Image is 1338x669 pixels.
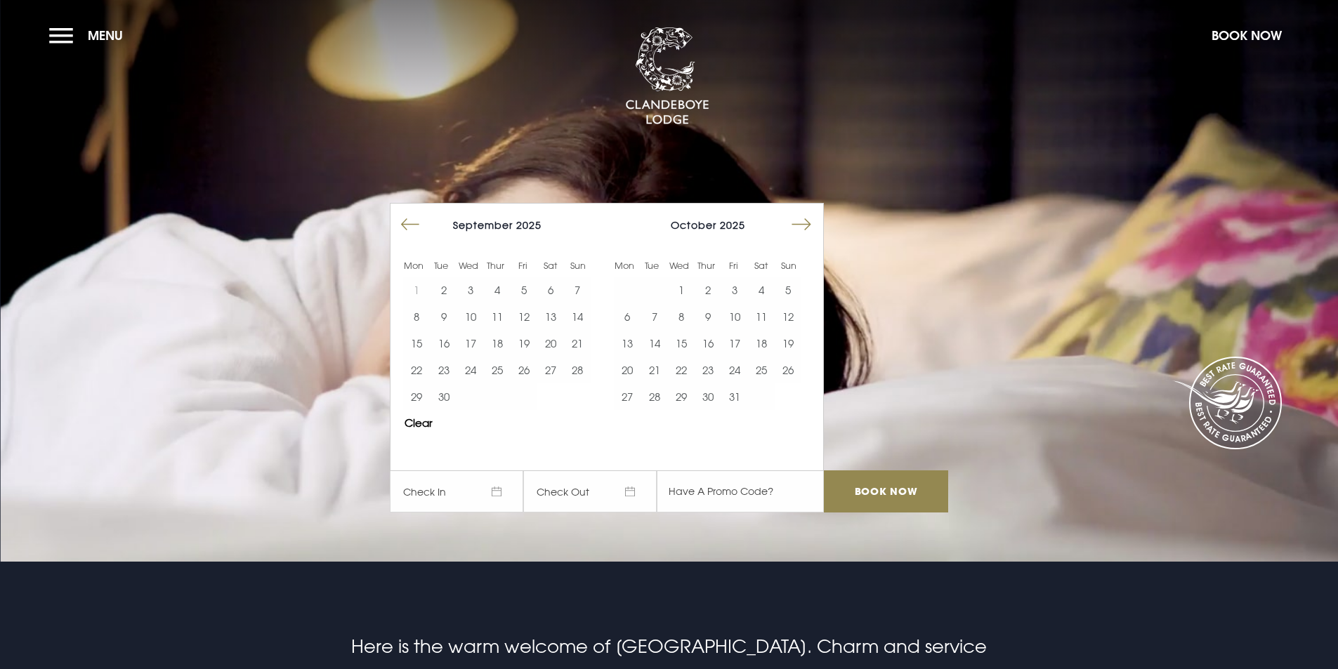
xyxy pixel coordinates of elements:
[721,303,748,330] td: Choose Friday, October 10, 2025 as your start date.
[775,330,801,357] td: Choose Sunday, October 19, 2025 as your start date.
[397,211,424,238] button: Move backward to switch to the previous month.
[403,330,430,357] td: Choose Monday, September 15, 2025 as your start date.
[457,277,484,303] button: 3
[614,330,641,357] td: Choose Monday, October 13, 2025 as your start date.
[668,277,695,303] button: 1
[564,277,591,303] td: Choose Sunday, September 7, 2025 as your start date.
[748,330,775,357] td: Choose Saturday, October 18, 2025 as your start date.
[537,357,564,383] button: 27
[748,357,775,383] td: Choose Saturday, October 25, 2025 as your start date.
[511,357,537,383] td: Choose Friday, September 26, 2025 as your start date.
[403,383,430,410] button: 29
[511,303,537,330] td: Choose Friday, September 12, 2025 as your start date.
[695,330,721,357] button: 16
[671,219,716,231] span: October
[641,383,667,410] td: Choose Tuesday, October 28, 2025 as your start date.
[457,357,484,383] button: 24
[721,357,748,383] button: 24
[668,303,695,330] td: Choose Wednesday, October 8, 2025 as your start date.
[484,303,511,330] button: 11
[668,330,695,357] td: Choose Wednesday, October 15, 2025 as your start date.
[641,330,667,357] button: 14
[721,383,748,410] td: Choose Friday, October 31, 2025 as your start date.
[484,357,511,383] button: 25
[430,383,457,410] button: 30
[511,277,537,303] td: Choose Friday, September 5, 2025 as your start date.
[511,277,537,303] button: 5
[403,330,430,357] button: 15
[614,303,641,330] td: Choose Monday, October 6, 2025 as your start date.
[668,357,695,383] button: 22
[430,330,457,357] td: Choose Tuesday, September 16, 2025 as your start date.
[564,330,591,357] td: Choose Sunday, September 21, 2025 as your start date.
[721,277,748,303] td: Choose Friday, October 3, 2025 as your start date.
[720,219,745,231] span: 2025
[537,330,564,357] button: 20
[775,357,801,383] button: 26
[748,277,775,303] button: 4
[668,277,695,303] td: Choose Wednesday, October 1, 2025 as your start date.
[457,303,484,330] button: 10
[775,277,801,303] td: Choose Sunday, October 5, 2025 as your start date.
[453,219,513,231] span: September
[457,330,484,357] button: 17
[390,470,523,512] span: Check In
[788,211,815,238] button: Move forward to switch to the next month.
[614,383,641,410] td: Choose Monday, October 27, 2025 as your start date.
[564,357,591,383] td: Choose Sunday, September 28, 2025 as your start date.
[564,357,591,383] button: 28
[695,277,721,303] td: Choose Thursday, October 2, 2025 as your start date.
[484,303,511,330] td: Choose Thursday, September 11, 2025 as your start date.
[49,20,130,51] button: Menu
[564,277,591,303] button: 7
[614,357,641,383] button: 20
[430,277,457,303] button: 2
[641,303,667,330] td: Choose Tuesday, October 7, 2025 as your start date.
[625,27,709,126] img: Clandeboye Lodge
[457,303,484,330] td: Choose Wednesday, September 10, 2025 as your start date.
[88,27,123,44] span: Menu
[457,277,484,303] td: Choose Wednesday, September 3, 2025 as your start date.
[511,330,537,357] td: Choose Friday, September 19, 2025 as your start date.
[537,303,564,330] td: Choose Saturday, September 13, 2025 as your start date.
[511,330,537,357] button: 19
[405,418,433,428] button: Clear
[695,303,721,330] td: Choose Thursday, October 9, 2025 as your start date.
[695,357,721,383] td: Choose Thursday, October 23, 2025 as your start date.
[403,357,430,383] button: 22
[721,330,748,357] button: 17
[721,357,748,383] td: Choose Friday, October 24, 2025 as your start date.
[457,357,484,383] td: Choose Wednesday, September 24, 2025 as your start date.
[748,303,775,330] td: Choose Saturday, October 11, 2025 as your start date.
[430,277,457,303] td: Choose Tuesday, September 2, 2025 as your start date.
[695,357,721,383] button: 23
[614,330,641,357] button: 13
[668,383,695,410] td: Choose Wednesday, October 29, 2025 as your start date.
[403,383,430,410] td: Choose Monday, September 29, 2025 as your start date.
[641,357,667,383] button: 21
[721,277,748,303] button: 3
[641,330,667,357] td: Choose Tuesday, October 14, 2025 as your start date.
[614,383,641,410] button: 27
[668,383,695,410] button: 29
[748,303,775,330] button: 11
[721,383,748,410] button: 31
[430,330,457,357] button: 16
[537,330,564,357] td: Choose Saturday, September 20, 2025 as your start date.
[457,330,484,357] td: Choose Wednesday, September 17, 2025 as your start date.
[775,357,801,383] td: Choose Sunday, October 26, 2025 as your start date.
[537,277,564,303] button: 6
[721,330,748,357] td: Choose Friday, October 17, 2025 as your start date.
[484,330,511,357] button: 18
[775,277,801,303] button: 5
[511,303,537,330] button: 12
[657,470,824,512] input: Have A Promo Code?
[430,357,457,383] button: 23
[564,303,591,330] button: 14
[484,277,511,303] button: 4
[695,277,721,303] button: 2
[484,330,511,357] td: Choose Thursday, September 18, 2025 as your start date.
[430,303,457,330] td: Choose Tuesday, September 9, 2025 as your start date.
[537,357,564,383] td: Choose Saturday, September 27, 2025 as your start date.
[721,303,748,330] button: 10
